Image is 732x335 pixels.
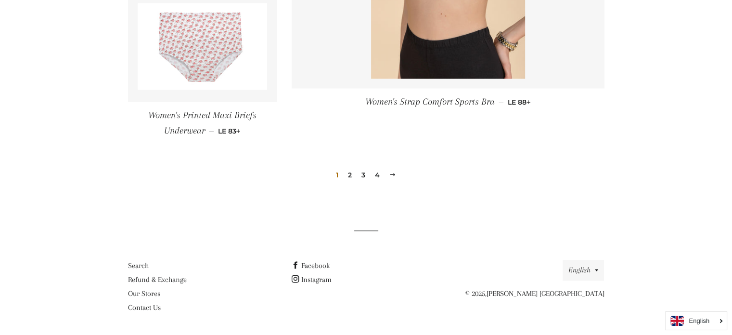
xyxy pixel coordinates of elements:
span: Women's Printed Maxi Briefs Underwear [148,110,257,135]
span: 1 [332,168,342,182]
a: Instagram [291,275,331,284]
a: Women's Strap Comfort Sports Bra — LE 88 [292,88,604,116]
span: — [209,127,214,135]
a: Women's Printed Maxi Briefs Underwear — LE 83 [128,102,277,145]
a: 4 [371,168,384,182]
a: Contact Us [128,303,161,312]
a: Our Stores [128,289,160,298]
span: LE 88 [508,98,531,107]
span: — [499,98,504,107]
span: Women's Strap Comfort Sports Bra [365,96,495,107]
a: English [670,316,722,326]
a: Facebook [291,261,329,270]
span: LE 83 [218,127,241,135]
p: © 2025, [455,288,604,300]
a: 2 [344,168,356,182]
i: English [689,318,709,324]
a: [PERSON_NAME] [GEOGRAPHIC_DATA] [486,289,604,298]
a: Search [128,261,149,270]
button: English [563,260,604,281]
a: Refund & Exchange [128,275,187,284]
a: 3 [358,168,369,182]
